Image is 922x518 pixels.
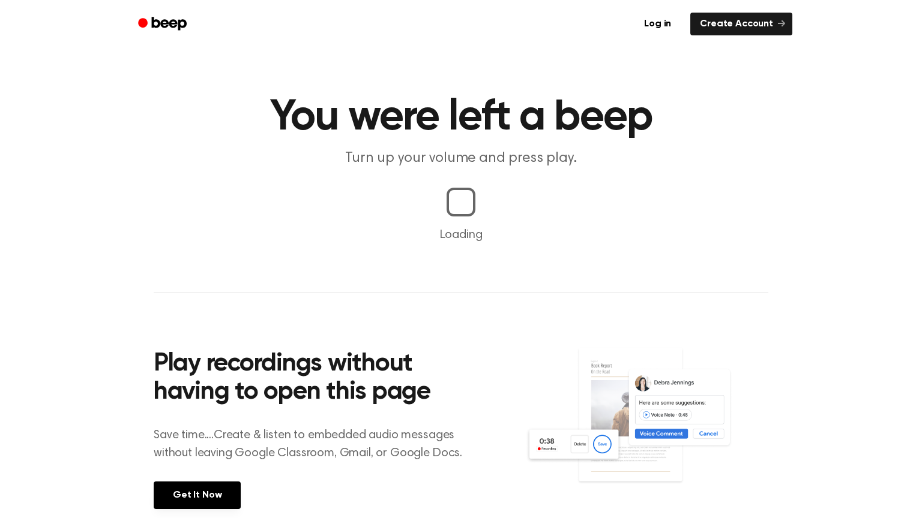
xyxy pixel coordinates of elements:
p: Save time....Create & listen to embedded audio messages without leaving Google Classroom, Gmail, ... [154,426,477,462]
a: Create Account [690,13,792,35]
p: Loading [14,226,908,244]
a: Log in [632,10,683,38]
a: Get It Now [154,481,241,509]
p: Turn up your volume and press play. [230,149,691,168]
h2: Play recordings without having to open this page [154,350,477,407]
h1: You were left a beep [154,96,768,139]
a: Beep [130,13,197,36]
img: Voice Comments on Docs and Recording Widget [525,347,768,508]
